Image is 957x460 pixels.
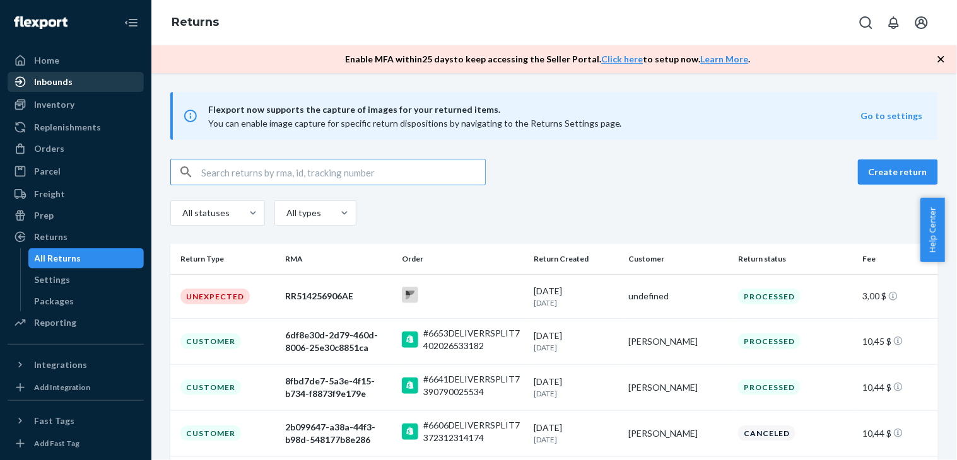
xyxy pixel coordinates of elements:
button: Open account menu [909,10,934,35]
th: Return status [733,244,857,274]
div: Home [34,54,59,67]
div: [DATE] [534,422,619,445]
a: Learn More [701,54,749,64]
button: Go to settings [861,110,923,122]
th: Customer [624,244,734,274]
a: Settings [28,270,144,290]
div: [PERSON_NAME] [629,381,729,394]
p: [DATE] [534,342,619,353]
a: Packages [28,291,144,311]
div: 6df8e30d-2d79-460d-8006-25e30c8851ca [285,329,392,354]
div: #6653DELIVERRSPLIT7402026533182 [423,327,524,352]
input: Search returns by rma, id, tracking number [201,159,485,185]
a: Replenishments [8,117,144,137]
div: Processed [738,289,801,304]
div: Add Integration [34,382,90,393]
div: Processed [738,333,801,349]
a: Freight [8,184,144,204]
div: Fast Tags [34,415,74,427]
div: Packages [35,295,74,308]
button: Create return [858,159,938,185]
div: Customer [180,425,241,441]
div: Customer [180,333,241,349]
div: Settings [35,273,71,286]
div: RR514256906AE [285,290,392,302]
div: All Returns [35,252,81,265]
ol: breadcrumbs [161,4,229,41]
div: Freight [34,188,65,200]
div: [PERSON_NAME] [629,427,729,440]
a: Click here [602,54,643,64]
a: Returns [8,227,144,247]
th: Return Type [170,244,280,274]
div: #6641DELIVERRSPLIT7390790025534 [423,373,524,398]
div: Customer [180,379,241,395]
button: Close Navigation [119,10,144,35]
th: Return Created [529,244,624,274]
a: Orders [8,139,144,159]
a: Parcel [8,161,144,181]
div: Orders [34,142,64,155]
span: Flexport now supports the capture of images for your returned items. [208,102,861,117]
div: Replenishments [34,121,101,134]
div: Integrations [34,359,87,371]
button: Help Center [920,198,945,262]
div: Add Fast Tag [34,438,79,449]
td: 3,00 $ [857,274,938,318]
div: Processed [738,379,801,395]
div: undefined [629,290,729,302]
th: Order [397,244,529,274]
th: Fee [857,244,938,274]
div: [PERSON_NAME] [629,335,729,348]
div: All statuses [182,207,228,219]
th: RMA [280,244,397,274]
a: Reporting [8,313,144,333]
p: Enable MFA within 25 days to keep accessing the Seller Portal. to setup now. . [346,53,751,66]
div: #6606DELIVERRSPLIT7372312314174 [423,419,524,444]
div: All types [286,207,319,219]
div: Parcel [34,165,61,178]
button: Open notifications [881,10,907,35]
div: Reporting [34,316,76,329]
td: 10,45 $ [857,318,938,364]
div: Canceled [738,425,796,441]
a: Prep [8,205,144,226]
div: [DATE] [534,330,619,353]
div: Unexpected [180,289,250,304]
a: Home [8,50,144,71]
img: Flexport logo [14,16,68,29]
td: 10,44 $ [857,410,938,456]
div: [DATE] [534,376,619,399]
button: Fast Tags [8,411,144,431]
div: Prep [34,209,54,222]
td: 10,44 $ [857,364,938,410]
div: Inventory [34,98,74,111]
p: [DATE] [534,388,619,399]
div: Inbounds [34,76,73,88]
a: Returns [172,15,219,29]
div: Returns [34,231,68,243]
a: Add Integration [8,380,144,395]
span: You can enable image capture for specific return dispositions by navigating to the Returns Settin... [208,118,622,129]
div: 2b099647-a38a-44f3-b98d-548177b8e286 [285,421,392,446]
a: Add Fast Tag [8,436,144,451]
div: 8fbd7de7-5a3e-4f15-b734-f8873f9e179e [285,375,392,400]
div: [DATE] [534,285,619,308]
button: Integrations [8,355,144,375]
button: Open Search Box [854,10,879,35]
a: Inventory [8,95,144,115]
a: Inbounds [8,72,144,92]
a: All Returns [28,248,144,268]
p: [DATE] [534,297,619,308]
p: [DATE] [534,434,619,445]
